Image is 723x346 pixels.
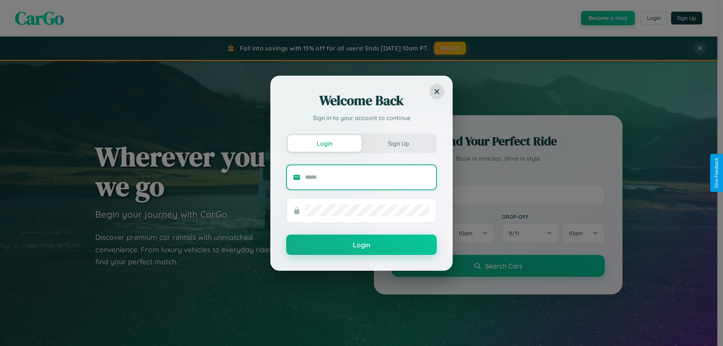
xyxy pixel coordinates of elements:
[714,158,719,188] div: Give Feedback
[286,235,437,255] button: Login
[288,135,361,152] button: Login
[286,91,437,110] h2: Welcome Back
[286,113,437,122] p: Sign in to your account to continue
[361,135,435,152] button: Sign Up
